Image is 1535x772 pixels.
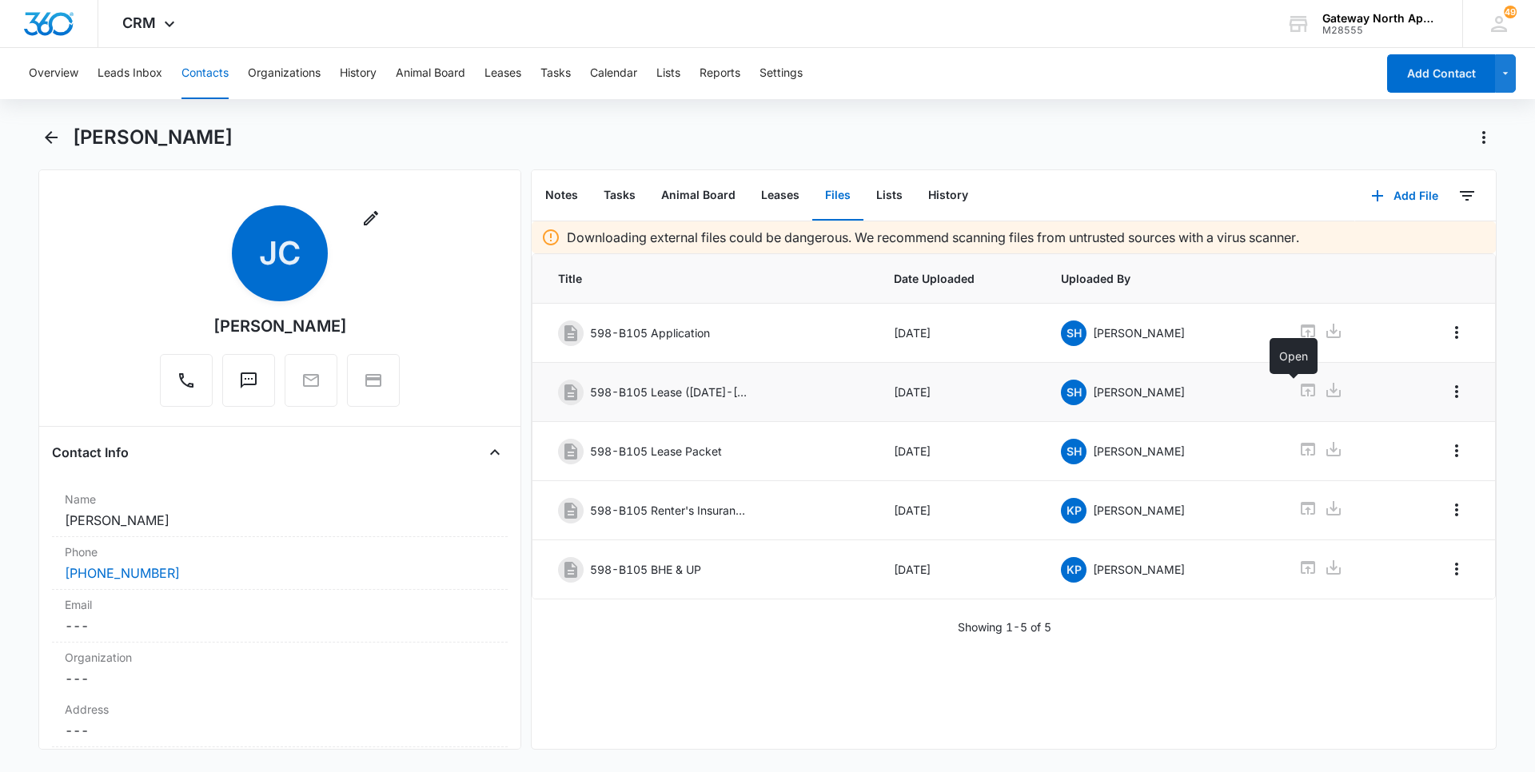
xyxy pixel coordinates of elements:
[1322,12,1439,25] div: account name
[1093,443,1185,460] p: [PERSON_NAME]
[1061,320,1086,346] span: SH
[65,701,495,718] label: Address
[1061,439,1086,464] span: SH
[567,228,1299,247] p: Downloading external files could be dangerous. We recommend scanning files from untrusted sources...
[1444,379,1469,404] button: Overflow Menu
[38,125,63,150] button: Back
[65,543,495,560] label: Phone
[1093,561,1185,578] p: [PERSON_NAME]
[1093,502,1185,519] p: [PERSON_NAME]
[65,649,495,666] label: Organization
[1444,320,1469,345] button: Overflow Menu
[648,171,748,221] button: Animal Board
[1504,6,1517,18] span: 49
[396,48,465,99] button: Animal Board
[894,270,1023,287] span: Date Uploaded
[122,14,156,31] span: CRM
[1444,497,1469,523] button: Overflow Menu
[52,443,129,462] h4: Contact Info
[915,171,981,221] button: History
[875,304,1043,363] td: [DATE]
[65,511,495,530] dd: [PERSON_NAME]
[1387,54,1495,93] button: Add Contact
[700,48,740,99] button: Reports
[590,443,722,460] p: 598-B105 Lease Packet
[1093,324,1185,341] p: [PERSON_NAME]
[52,537,508,590] div: Phone[PHONE_NUMBER]
[65,491,495,507] label: Name
[340,48,377,99] button: History
[1061,557,1086,583] span: KP
[1444,438,1469,464] button: Overflow Menu
[1454,183,1480,209] button: Filters
[875,422,1043,481] td: [DATE]
[73,125,233,149] h1: [PERSON_NAME]
[222,354,275,407] button: Text
[1355,177,1454,215] button: Add File
[958,619,1051,635] p: Showing 1-5 of 5
[232,205,328,301] span: JC
[1444,556,1469,582] button: Overflow Menu
[484,48,521,99] button: Leases
[52,484,508,537] div: Name[PERSON_NAME]
[540,48,571,99] button: Tasks
[812,171,863,221] button: Files
[65,616,495,635] dd: ---
[590,561,701,578] p: 598-B105 BHE & UP
[65,721,495,740] dd: ---
[748,171,812,221] button: Leases
[160,379,213,392] a: Call
[181,48,229,99] button: Contacts
[875,363,1043,422] td: [DATE]
[1504,6,1517,18] div: notifications count
[590,48,637,99] button: Calendar
[1471,125,1497,150] button: Actions
[1093,384,1185,400] p: [PERSON_NAME]
[590,502,750,519] p: 598-B105 Renter's Insurance [DATE]-[DATE]
[875,481,1043,540] td: [DATE]
[29,48,78,99] button: Overview
[591,171,648,221] button: Tasks
[160,354,213,407] button: Call
[558,270,855,287] span: Title
[590,384,750,400] p: 598-B105 Lease ([DATE]-[DATE])
[656,48,680,99] button: Lists
[248,48,321,99] button: Organizations
[1061,270,1260,287] span: Uploaded By
[65,563,180,583] a: [PHONE_NUMBER]
[98,48,162,99] button: Leads Inbox
[1322,25,1439,36] div: account id
[52,643,508,694] div: Organization---
[1061,380,1086,405] span: SH
[875,540,1043,599] td: [DATE]
[532,171,591,221] button: Notes
[222,379,275,392] a: Text
[1061,498,1086,523] span: KP
[863,171,915,221] button: Lists
[590,324,710,341] p: 598-B105 Application
[760,48,803,99] button: Settings
[65,596,495,613] label: Email
[213,314,347,338] div: [PERSON_NAME]
[52,590,508,643] div: Email---
[65,669,495,688] dd: ---
[482,440,508,465] button: Close
[52,694,508,747] div: Address---
[1270,338,1318,374] div: Open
